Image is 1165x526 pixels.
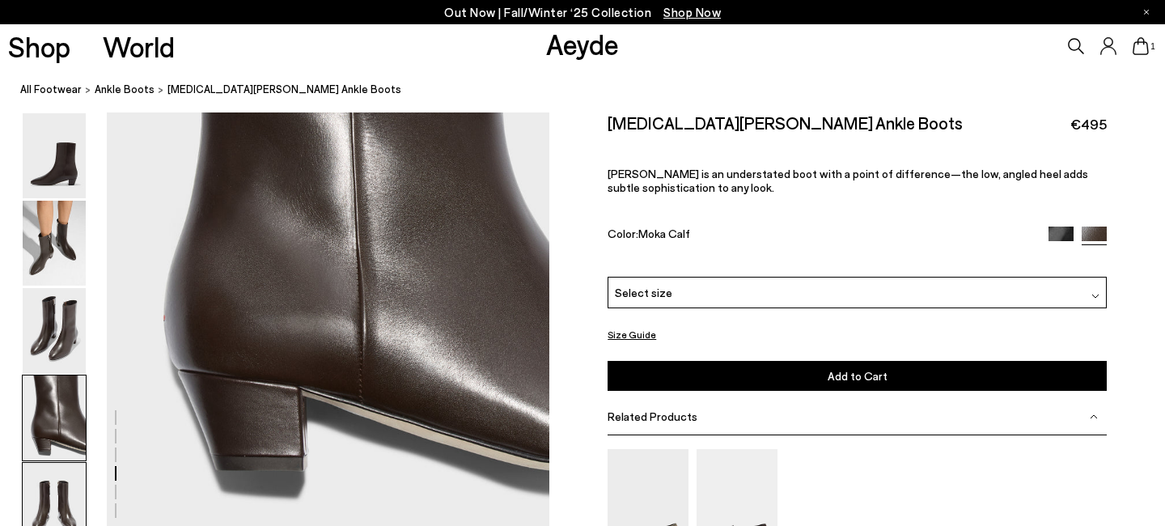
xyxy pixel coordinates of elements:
img: Yasmin Leather Ankle Boots - Image 3 [23,288,86,373]
span: [PERSON_NAME] is an understated boot with a point of difference—the low, angled heel adds subtle ... [608,167,1088,194]
button: Size Guide [608,325,656,345]
a: Aeyde [546,27,619,61]
span: Add to Cart [828,369,888,383]
a: World [103,32,175,61]
span: 1 [1149,42,1157,51]
a: 1 [1133,37,1149,55]
button: Add to Cart [608,361,1107,391]
img: Yasmin Leather Ankle Boots - Image 4 [23,375,86,460]
span: Navigate to /collections/new-in [663,5,721,19]
div: Color: [608,226,1032,244]
span: ankle boots [95,83,155,95]
span: [MEDICAL_DATA][PERSON_NAME] Ankle Boots [167,81,401,98]
span: Moka Calf [638,226,690,240]
a: ankle boots [95,81,155,98]
img: Yasmin Leather Ankle Boots - Image 2 [23,201,86,286]
img: svg%3E [1091,292,1099,300]
span: Related Products [608,409,697,423]
p: Out Now | Fall/Winter ‘25 Collection [444,2,721,23]
a: All Footwear [20,81,82,98]
img: svg%3E [1090,413,1098,421]
span: Select size [615,284,672,301]
span: €495 [1070,114,1107,134]
h2: [MEDICAL_DATA][PERSON_NAME] Ankle Boots [608,112,963,133]
a: Shop [8,32,70,61]
nav: breadcrumb [20,68,1165,112]
img: Yasmin Leather Ankle Boots - Image 1 [23,113,86,198]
